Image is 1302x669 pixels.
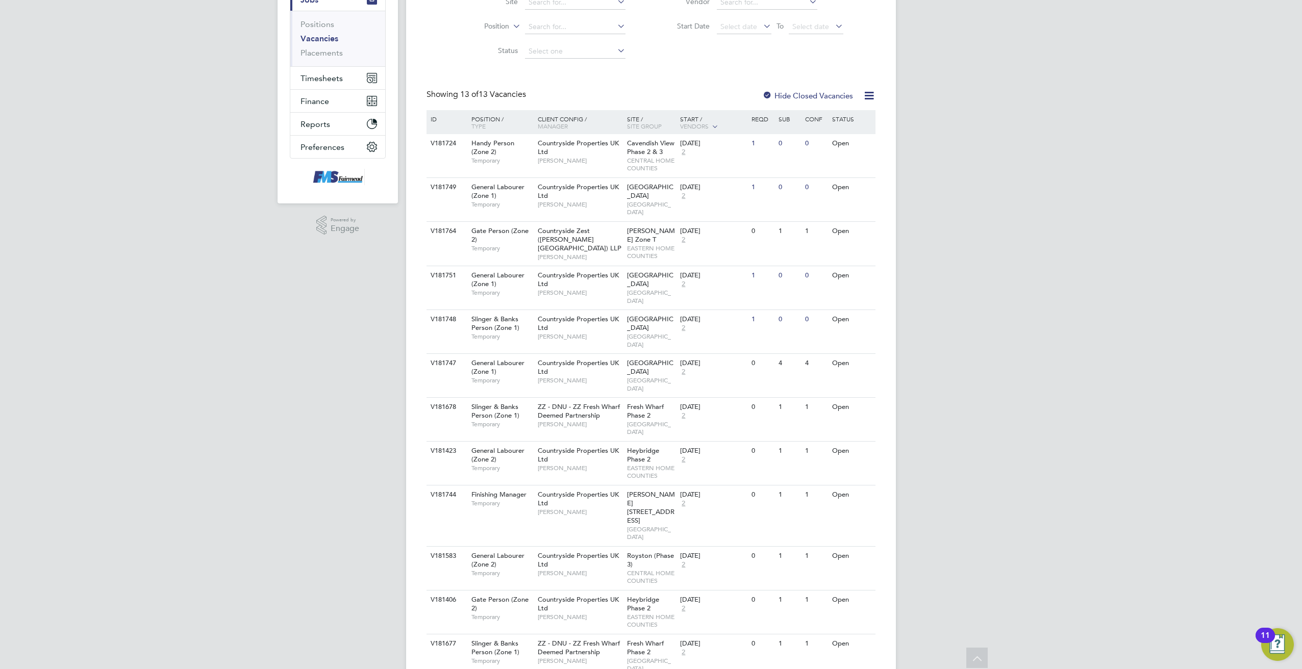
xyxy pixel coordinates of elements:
[538,157,622,165] span: [PERSON_NAME]
[773,19,787,33] span: To
[301,48,343,58] a: Placements
[471,420,533,428] span: Temporary
[428,442,464,460] div: V181423
[538,200,622,209] span: [PERSON_NAME]
[680,499,687,508] span: 2
[471,332,533,341] span: Temporary
[680,148,687,157] span: 2
[627,525,675,541] span: [GEOGRAPHIC_DATA]
[427,89,528,100] div: Showing
[776,110,803,127] div: Sub
[301,34,338,43] a: Vacancies
[776,266,803,285] div: 0
[460,89,479,99] span: 13 of
[627,226,675,244] span: [PERSON_NAME] Zone T
[311,169,365,185] img: f-mead-logo-retina.png
[471,157,533,165] span: Temporary
[749,266,775,285] div: 1
[627,613,675,629] span: EASTERN HOME COUNTIES
[803,134,829,153] div: 0
[538,508,622,516] span: [PERSON_NAME]
[776,590,803,609] div: 1
[471,315,519,332] span: Slinger & Banks Person (Zone 1)
[538,271,619,288] span: Countryside Properties UK Ltd
[830,134,874,153] div: Open
[538,183,619,200] span: Countryside Properties UK Ltd
[471,183,524,200] span: General Labourer (Zone 1)
[627,157,675,172] span: CENTRAL HOME COUNTIES
[459,46,518,55] label: Status
[538,376,622,384] span: [PERSON_NAME]
[749,178,775,197] div: 1
[749,222,775,241] div: 0
[471,244,533,252] span: Temporary
[471,122,486,130] span: Type
[538,315,619,332] span: Countryside Properties UK Ltd
[471,657,533,665] span: Temporary
[538,332,622,341] span: [PERSON_NAME]
[538,490,619,507] span: Countryside Properties UK Ltd
[627,490,675,525] span: [PERSON_NAME][STREET_ADDRESS]
[538,358,619,376] span: Countryside Properties UK Ltd
[471,139,514,156] span: Handy Person (Zone 2)
[627,376,675,392] span: [GEOGRAPHIC_DATA]
[1261,628,1294,661] button: Open Resource Center, 11 new notifications
[776,398,803,417] div: 1
[627,446,659,464] span: Heybridge Phase 2
[749,134,775,153] div: 1
[624,110,678,135] div: Site /
[803,590,829,609] div: 1
[471,613,533,621] span: Temporary
[680,368,687,376] span: 2
[428,110,464,127] div: ID
[525,20,625,34] input: Search for...
[749,442,775,460] div: 0
[538,639,620,656] span: ZZ - DNU - ZZ Fresh Wharf Deemed Partnership
[749,354,775,373] div: 0
[680,359,746,368] div: [DATE]
[680,192,687,200] span: 2
[471,402,519,420] span: Slinger & Banks Person (Zone 1)
[803,442,829,460] div: 1
[749,590,775,609] div: 0
[830,266,874,285] div: Open
[538,253,622,261] span: [PERSON_NAME]
[627,271,673,288] span: [GEOGRAPHIC_DATA]
[464,110,535,135] div: Position /
[680,403,746,411] div: [DATE]
[803,222,829,241] div: 1
[776,310,803,329] div: 0
[290,67,385,89] button: Timesheets
[627,420,675,436] span: [GEOGRAPHIC_DATA]
[762,91,853,100] label: Hide Closed Vacancies
[428,134,464,153] div: V181724
[538,122,568,130] span: Manager
[680,236,687,244] span: 2
[290,11,385,66] div: Jobs
[1261,635,1270,649] div: 11
[720,22,757,31] span: Select date
[538,446,619,464] span: Countryside Properties UK Ltd
[428,178,464,197] div: V181749
[471,446,524,464] span: General Labourer (Zone 2)
[776,354,803,373] div: 4
[680,596,746,604] div: [DATE]
[830,547,874,565] div: Open
[803,110,829,127] div: Conf
[803,398,829,417] div: 1
[471,595,529,612] span: Gate Person (Zone 2)
[471,200,533,209] span: Temporary
[680,447,746,455] div: [DATE]
[627,200,675,216] span: [GEOGRAPHIC_DATA]
[301,142,344,152] span: Preferences
[803,266,829,285] div: 0
[627,464,675,480] span: EASTERN HOME COUNTIES
[830,442,874,460] div: Open
[538,657,622,665] span: [PERSON_NAME]
[627,183,673,200] span: [GEOGRAPHIC_DATA]
[538,464,622,472] span: [PERSON_NAME]
[301,73,343,83] span: Timesheets
[627,639,664,656] span: Fresh Wharf Phase 2
[290,136,385,158] button: Preferences
[627,139,674,156] span: Cavendish View Phase 2 & 3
